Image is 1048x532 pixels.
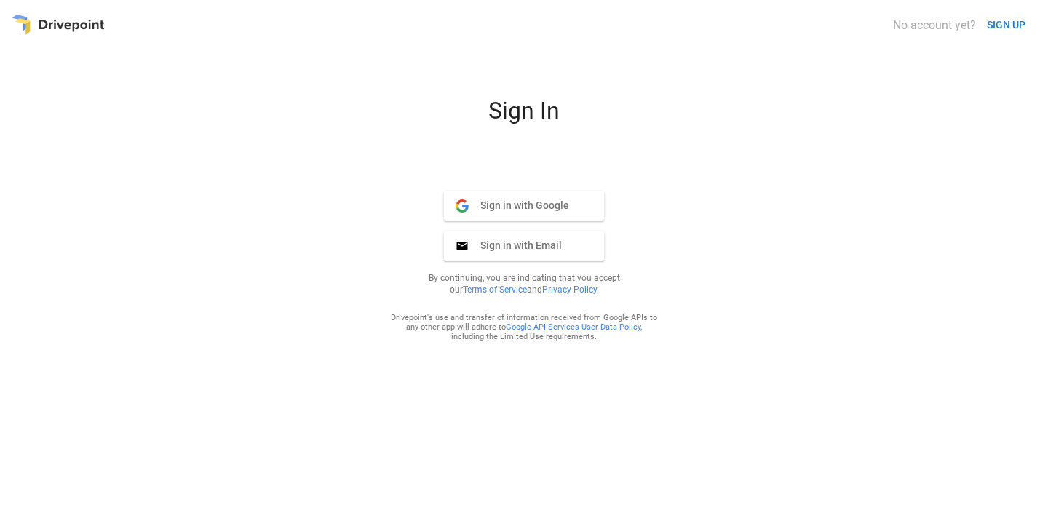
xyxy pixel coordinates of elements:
[469,239,562,252] span: Sign in with Email
[463,285,527,295] a: Terms of Service
[390,313,658,341] div: Drivepoint's use and transfer of information received from Google APIs to any other app will adhe...
[469,199,569,212] span: Sign in with Google
[444,231,604,261] button: Sign in with Email
[349,97,699,136] div: Sign In
[444,191,604,221] button: Sign in with Google
[506,322,640,332] a: Google API Services User Data Policy
[893,18,976,32] div: No account yet?
[542,285,597,295] a: Privacy Policy
[410,272,638,295] p: By continuing, you are indicating that you accept our and .
[981,12,1031,39] button: SIGN UP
